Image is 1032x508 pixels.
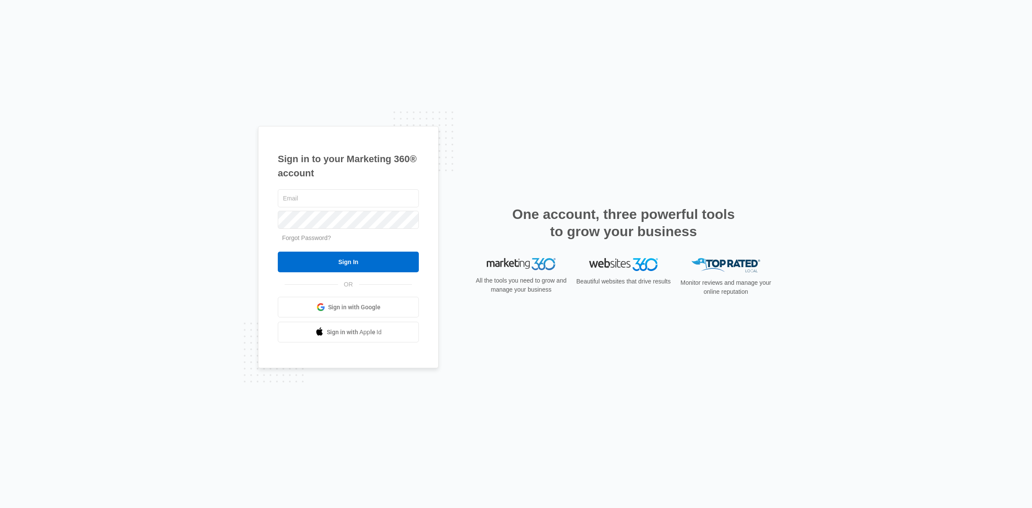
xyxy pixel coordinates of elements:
[278,322,419,342] a: Sign in with Apple Id
[328,303,381,312] span: Sign in with Google
[282,234,331,241] a: Forgot Password?
[487,258,556,270] img: Marketing 360
[278,152,419,180] h1: Sign in to your Marketing 360® account
[278,252,419,272] input: Sign In
[278,189,419,207] input: Email
[589,258,658,271] img: Websites 360
[278,297,419,317] a: Sign in with Google
[691,258,760,272] img: Top Rated Local
[575,277,672,286] p: Beautiful websites that drive results
[327,328,382,337] span: Sign in with Apple Id
[678,278,774,296] p: Monitor reviews and manage your online reputation
[510,206,737,240] h2: One account, three powerful tools to grow your business
[338,280,359,289] span: OR
[473,276,569,294] p: All the tools you need to grow and manage your business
